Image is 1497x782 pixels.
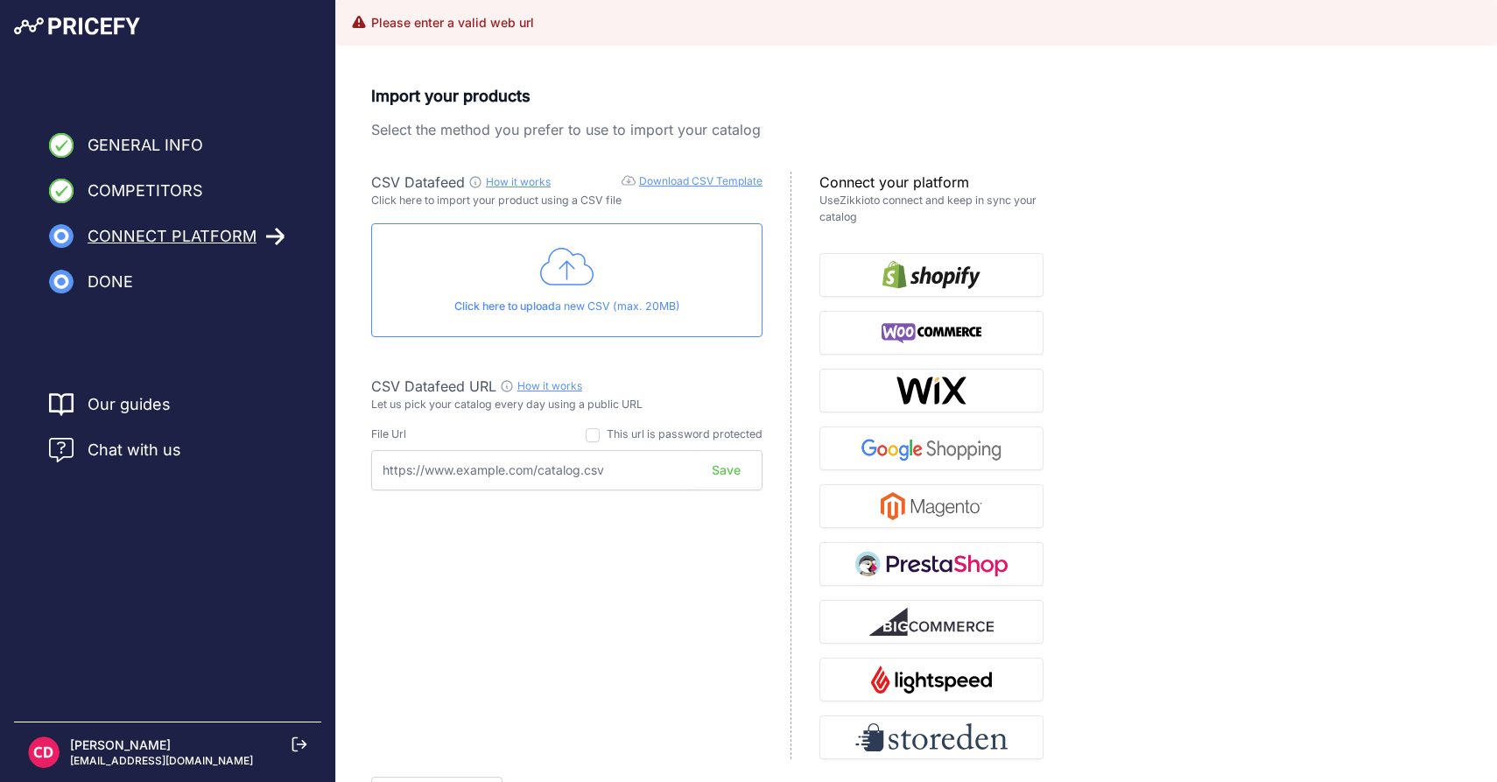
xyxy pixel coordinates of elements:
[855,434,1008,462] img: Google Shopping
[371,193,763,209] p: Click here to import your product using a CSV file
[693,454,759,487] button: Save
[88,133,203,158] span: General Info
[855,550,1008,578] img: PrestaShop
[70,754,253,768] p: [EMAIL_ADDRESS][DOMAIN_NAME]
[88,270,133,294] span: Done
[371,397,763,413] p: Let us pick your catalog every day using a public URL
[49,438,181,462] a: Chat with us
[819,193,1044,225] p: Use to connect and keep in sync your catalog
[371,450,763,490] input: https://www.example.com/catalog.csv
[371,84,1044,109] p: Import your products
[88,392,171,417] a: Our guides
[371,119,1044,140] p: Select the method you prefer to use to import your catalog
[14,18,140,35] img: Pricefy Logo
[88,179,203,203] span: Competitors
[371,426,406,443] div: File Url
[371,14,534,32] h3: Please enter a valid web url
[88,224,257,249] span: Connect Platform
[639,174,763,187] a: Download CSV Template
[869,608,994,636] img: BigCommerce
[819,172,1044,193] p: Connect your platform
[70,736,253,754] p: [PERSON_NAME]
[855,723,1008,751] img: Storeden
[454,299,555,313] span: Click here to upload
[371,377,496,395] span: CSV Datafeed URL
[882,261,980,289] img: Shopify
[486,175,551,188] a: How it works
[371,173,465,191] span: CSV Datafeed
[882,319,982,347] img: WooCommerce
[607,426,763,443] div: This url is password protected
[840,194,870,207] a: Zikkio
[386,299,748,315] p: a new CSV (max. 20MB)
[88,438,181,462] span: Chat with us
[871,666,991,694] img: Lightspeed
[881,492,982,520] img: Magento 2
[517,379,582,392] a: How it works
[896,377,967,405] img: Wix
